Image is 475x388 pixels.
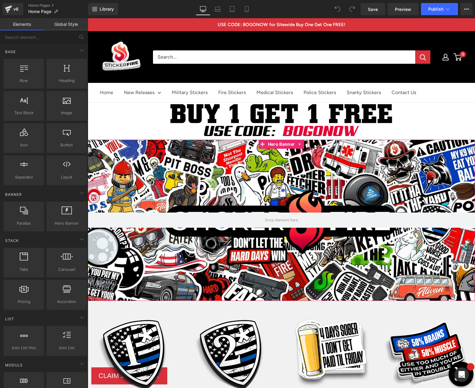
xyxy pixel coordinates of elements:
[65,32,327,46] input: Search...
[48,266,85,273] span: Carousel
[2,3,23,15] a: v6
[216,70,248,79] a: Police Stickers
[209,121,216,131] a: Expand / Collapse
[395,6,411,12] span: Preview
[5,298,42,305] span: Pricing
[5,316,15,322] span: List
[5,238,19,243] span: Stack
[304,70,328,79] a: Contact Us
[12,70,25,79] a: Home
[7,294,90,377] img: 1* - Police Tumbler Stickers
[169,70,205,79] a: Medical Stickers
[48,298,85,305] span: Accordion
[179,121,209,131] span: Hero Banner
[460,3,473,15] button: More
[5,174,42,180] span: Separator
[200,294,284,369] img: 4 Days Sober - Funny Tumbler Stickers
[12,5,20,13] div: v6
[454,367,469,382] div: Open Intercom Messenger
[44,18,88,30] a: Global Style
[5,77,42,84] span: Row
[100,6,114,12] span: Library
[88,3,118,15] a: New Library
[225,3,239,15] a: Tablet
[388,3,419,15] a: Preview
[196,3,210,15] a: Desktop
[12,19,55,59] img: Sticker Fire
[5,142,42,148] span: Icon
[48,110,85,116] span: Image
[131,70,158,79] a: Fire Stickers
[5,266,42,273] span: Tabs
[327,32,343,46] button: Search
[84,70,120,79] a: Military Stickers
[5,192,22,197] span: Banner
[48,345,85,351] span: Icon List
[5,49,16,55] span: Base
[331,3,344,15] button: Undo
[366,35,374,43] a: 0
[355,36,361,42] a: My account
[421,3,458,15] button: Publish
[5,220,42,226] span: Parallax
[48,142,85,148] span: Button
[428,7,443,12] span: Publish
[28,3,88,8] a: Home Pages
[297,294,381,377] img: 50% Brains 50% Muscle - Funny First Responder Stickers
[239,3,254,15] a: Mobile
[48,77,85,84] span: Heading
[5,345,42,351] span: Icon List Hoz
[36,70,73,79] a: New Releases
[48,174,85,180] span: Liquid
[5,110,42,116] span: Text Block
[346,3,358,15] button: Redo
[368,6,378,12] span: Save
[5,362,23,368] span: Module
[210,3,225,15] a: Laptop
[372,33,378,39] span: 0
[259,70,293,79] a: Snarky Stickers
[48,220,85,226] span: Hero Banner
[103,294,187,377] img: 2* - Police Tumbler Stickers
[28,9,51,14] span: Home Page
